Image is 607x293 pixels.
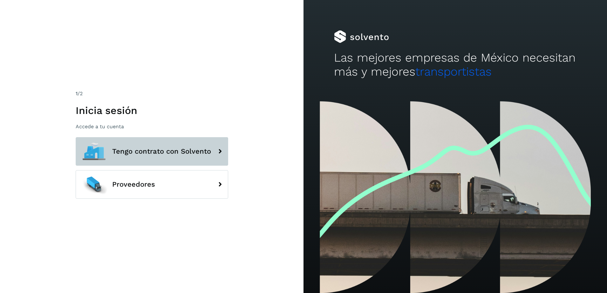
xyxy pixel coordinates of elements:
button: Tengo contrato con Solvento [76,137,228,166]
button: Proveedores [76,170,228,199]
p: Accede a tu cuenta [76,123,228,130]
span: 1 [76,90,78,97]
span: Proveedores [112,181,155,188]
h1: Inicia sesión [76,104,228,117]
h2: Las mejores empresas de México necesitan más y mejores [334,51,577,79]
span: transportistas [415,65,492,78]
div: /2 [76,90,228,97]
span: Tengo contrato con Solvento [112,148,211,155]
